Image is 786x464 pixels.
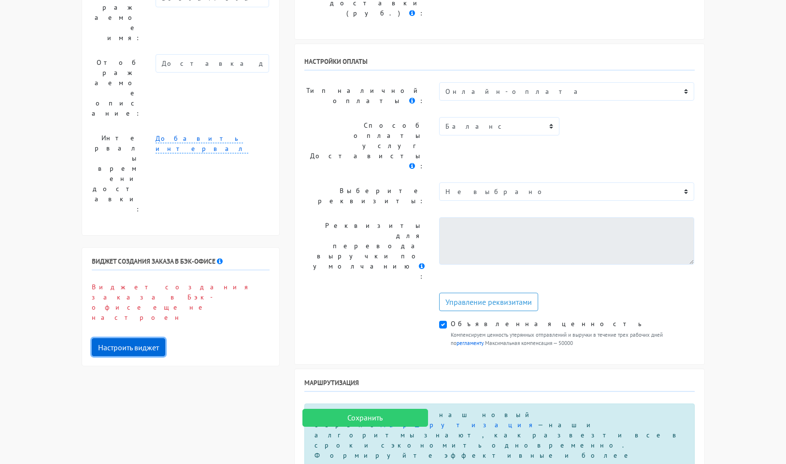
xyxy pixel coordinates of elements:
label: Реквизиты для перевода выручки по умолчанию : [297,217,432,285]
h6: Настройки оплаты [304,58,695,71]
label: Тип наличной оплаты : [297,82,432,109]
label: Объявленная ценность [451,319,646,329]
label: Способ оплаты услуг Достависты : [297,117,432,175]
input: Сохранить [302,409,428,427]
h6: Маршрутизация [304,379,695,392]
a: Управление реквизитами [439,293,538,311]
a: Добавить интервал [156,134,248,153]
label: Выберите реквизиты: [297,182,432,210]
h6: Виджет создания заказа в Бэк-офисе [92,257,270,270]
button: Настроить виджет [92,338,165,357]
label: Отображаемое описание: [85,54,149,122]
label: Интервалы времени доставки: [85,130,149,218]
small: Компенсируем ценность утерянных отправлений и выручки в течение трех рабочих дней по . Максимальн... [451,331,695,347]
p: Виджет создания заказа в Бэк-офисе еще не настроен [92,282,270,323]
a: регламенту [457,340,483,346]
a: Маршрутизация [380,420,538,429]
